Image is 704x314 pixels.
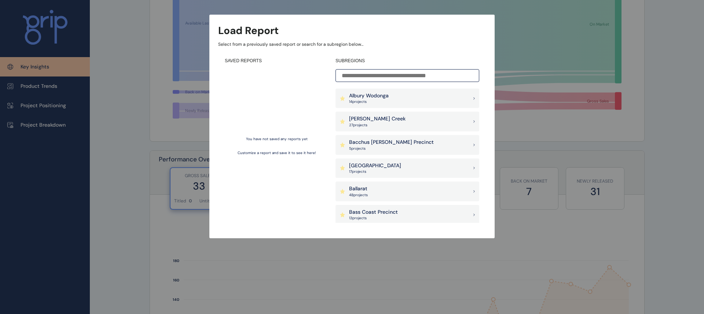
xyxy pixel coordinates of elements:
[225,58,329,64] h4: SAVED REPORTS
[335,58,479,64] h4: SUBREGIONS
[349,123,406,128] p: 27 project s
[246,137,308,142] p: You have not saved any reports yet
[349,115,406,123] p: [PERSON_NAME] Creek
[349,185,368,192] p: Ballarat
[349,169,401,174] p: 17 project s
[218,23,279,38] h3: Load Report
[349,192,368,198] p: 48 project s
[349,209,398,216] p: Bass Coast Precinct
[349,92,389,100] p: Albury Wodonga
[218,41,486,48] p: Select from a previously saved report or search for a subregion below...
[238,150,316,156] p: Customize a report and save it to see it here!
[349,216,398,221] p: 13 project s
[349,99,389,104] p: 14 project s
[349,139,434,146] p: Bacchus [PERSON_NAME] Precinct
[349,146,434,151] p: 5 project s
[349,162,401,169] p: [GEOGRAPHIC_DATA]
